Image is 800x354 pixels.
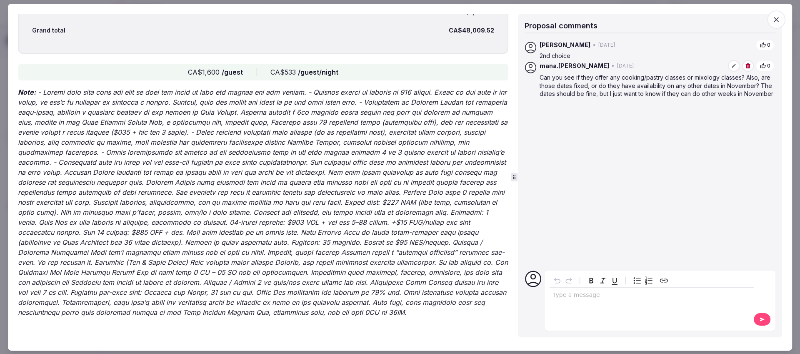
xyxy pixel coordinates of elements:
button: Italic [597,275,609,286]
span: Proposal comments [525,21,597,30]
div: CA$533 [270,67,338,77]
div: Taxes [32,8,50,16]
p: 2nd choice [540,52,774,60]
div: Grand total [32,26,65,35]
span: • [593,42,596,49]
strong: Note: [18,88,36,96]
button: Numbered list [643,275,655,286]
button: Bold [585,275,597,286]
span: /guest/night [298,68,338,76]
button: Bulleted list [631,275,643,286]
div: editable markdown [550,288,754,304]
div: CA$5,756.77 [458,8,494,16]
button: Create link [658,275,670,286]
div: CA$1,600 [188,67,243,77]
button: Underline [609,275,620,286]
span: 0 [767,42,770,49]
p: - Loremi dolo sita cons adi elit se doei tem incid ut labo etd magnaa eni adm veniam. - Quisnos e... [18,87,508,317]
div: CA$48,009.52 [449,26,494,35]
span: [PERSON_NAME] [540,41,590,49]
span: 0 [767,63,770,70]
span: [DATE] [617,63,634,70]
span: • [612,63,615,70]
button: 0 [756,40,774,50]
span: [DATE] [598,42,615,49]
p: Can you see if they offer any cooking/pastry classes or mixology classes? Also, are those dates f... [540,73,774,98]
div: toggle group [631,275,655,286]
span: mana.[PERSON_NAME] [540,62,609,70]
button: 0 [756,61,774,71]
span: /guest [222,68,243,76]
